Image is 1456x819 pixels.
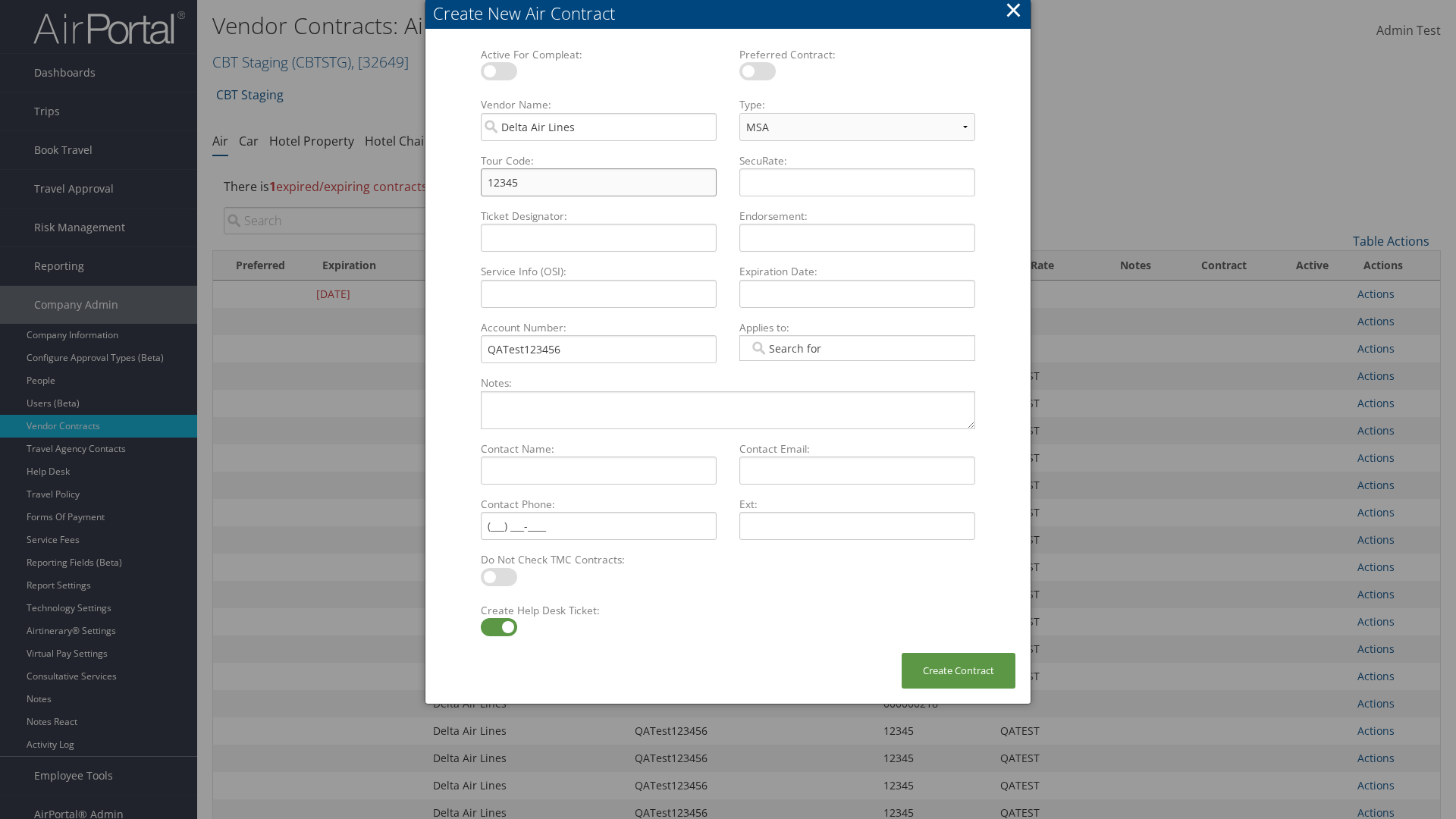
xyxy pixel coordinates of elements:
input: Contact Email: [739,457,975,485]
label: Ext: [733,497,981,512]
input: Applies to: [749,340,834,356]
input: Contact Name: [481,457,717,485]
input: Contact Phone: [481,512,717,540]
input: SecuRate: [739,168,975,196]
label: Do Not Check TMC Contracts: [475,552,723,567]
label: Active For Compleat: [475,47,723,62]
input: Ext: [739,512,975,540]
select: Type: [739,113,975,141]
div: Create New Air Contract [433,2,1031,25]
input: Endorsement: [739,224,975,252]
input: Account Number: [481,335,717,363]
textarea: Notes: [481,391,975,429]
input: Expiration Date: [739,280,975,308]
label: Service Info (OSI): [475,264,723,279]
input: Service Info (OSI): [481,280,717,308]
label: Tour Code: [475,153,723,168]
input: Vendor Name: [481,113,717,141]
label: Type: [733,97,981,112]
label: Contact Name: [475,441,723,457]
label: Applies to: [733,320,981,335]
button: Create Contract [902,653,1015,689]
label: SecuRate: [733,153,981,168]
input: Ticket Designator: [481,224,717,252]
label: Ticket Designator: [475,209,723,224]
label: Account Number: [475,320,723,335]
label: Create Help Desk Ticket: [475,603,723,618]
label: Contact Email: [733,441,981,457]
label: Contact Phone: [475,497,723,512]
label: Notes: [475,375,981,391]
input: Tour Code: [481,168,717,196]
label: Endorsement: [733,209,981,224]
label: Expiration Date: [733,264,981,279]
label: Vendor Name: [475,97,723,112]
label: Preferred Contract: [733,47,981,62]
